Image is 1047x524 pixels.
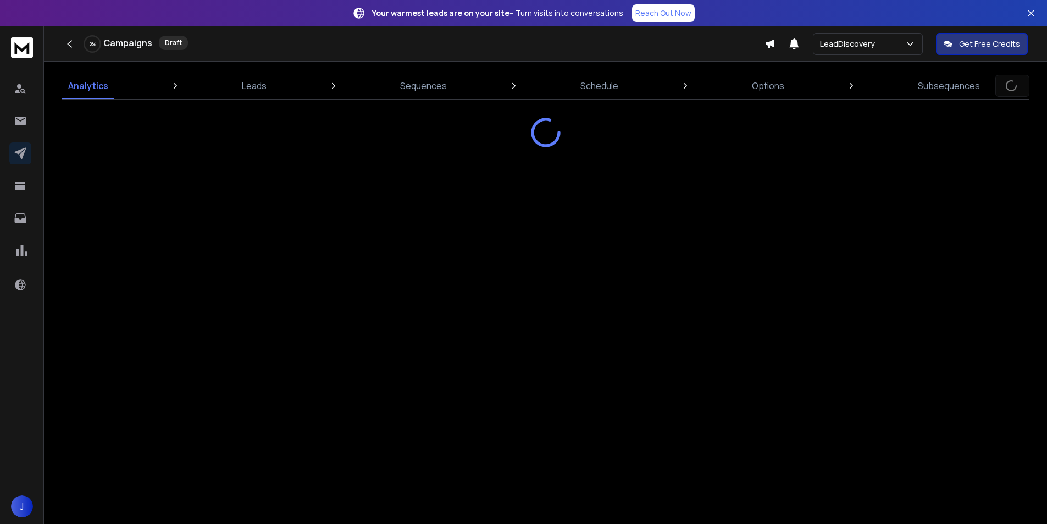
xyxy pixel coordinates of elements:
a: Leads [235,73,273,99]
a: Options [745,73,791,99]
p: 0 % [90,41,96,47]
p: Reach Out Now [635,8,691,19]
p: – Turn visits into conversations [372,8,623,19]
img: logo [11,37,33,58]
p: Get Free Credits [959,38,1020,49]
a: Schedule [574,73,625,99]
a: Subsequences [911,73,987,99]
div: Draft [159,36,188,50]
strong: Your warmest leads are on your site [372,8,509,18]
p: Leads [242,79,267,92]
p: LeadDiscovery [820,38,879,49]
button: Get Free Credits [936,33,1028,55]
p: Subsequences [918,79,980,92]
p: Schedule [580,79,618,92]
a: Sequences [394,73,453,99]
a: Reach Out Now [632,4,695,22]
p: Sequences [400,79,447,92]
button: J [11,495,33,517]
p: Analytics [68,79,108,92]
h1: Campaigns [103,36,152,49]
p: Options [752,79,784,92]
a: Analytics [62,73,115,99]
